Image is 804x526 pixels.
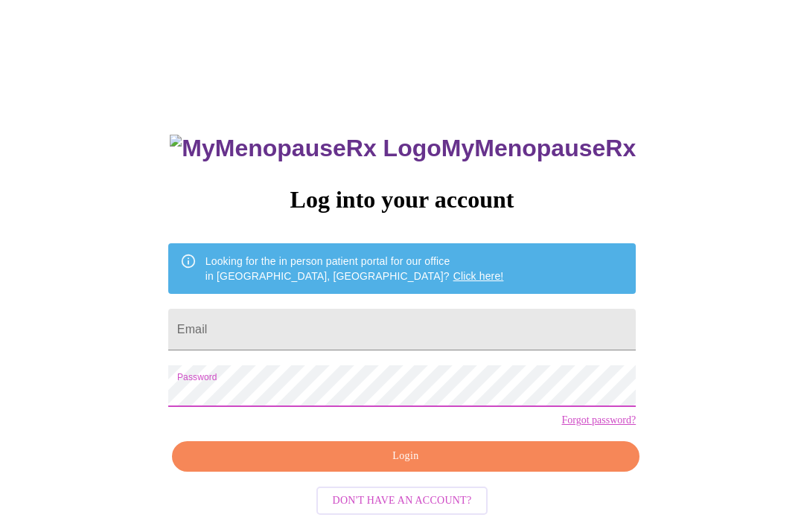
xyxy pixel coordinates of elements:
span: Login [189,447,622,466]
a: Click here! [453,270,504,282]
button: Don't have an account? [316,487,488,516]
img: MyMenopauseRx Logo [170,135,441,162]
div: Looking for the in person patient portal for our office in [GEOGRAPHIC_DATA], [GEOGRAPHIC_DATA]? [205,248,504,289]
span: Don't have an account? [333,492,472,510]
button: Login [172,441,639,472]
h3: MyMenopauseRx [170,135,636,162]
h3: Log into your account [168,186,636,214]
a: Don't have an account? [313,493,492,506]
a: Forgot password? [561,414,636,426]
